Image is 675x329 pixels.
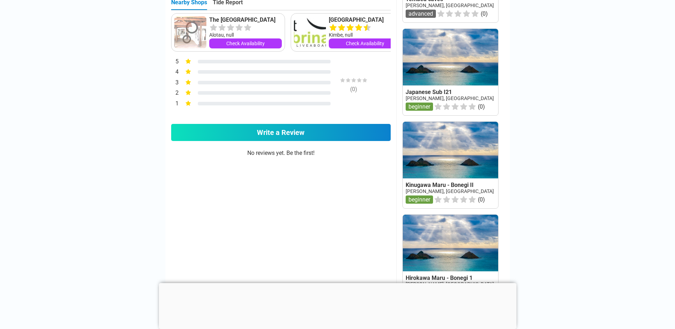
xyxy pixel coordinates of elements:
[329,38,401,48] a: Check Availability
[329,31,401,38] div: Kimbe, null
[171,57,179,67] div: 5
[294,16,326,48] img: Walindi Plantation Resort
[171,124,391,141] a: Write a Review
[171,78,179,88] div: 3
[171,89,179,98] div: 2
[171,99,179,109] div: 1
[174,16,206,48] img: The Conflict Islands Resort
[209,31,282,38] div: Alotau, null
[329,16,401,23] a: [GEOGRAPHIC_DATA]
[327,86,380,93] div: ( 0 )
[171,150,391,192] div: No reviews yet. Be the first!
[209,16,282,23] a: The [GEOGRAPHIC_DATA]
[171,68,179,77] div: 4
[159,283,516,327] iframe: Advertisement
[209,38,282,48] a: Check Availability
